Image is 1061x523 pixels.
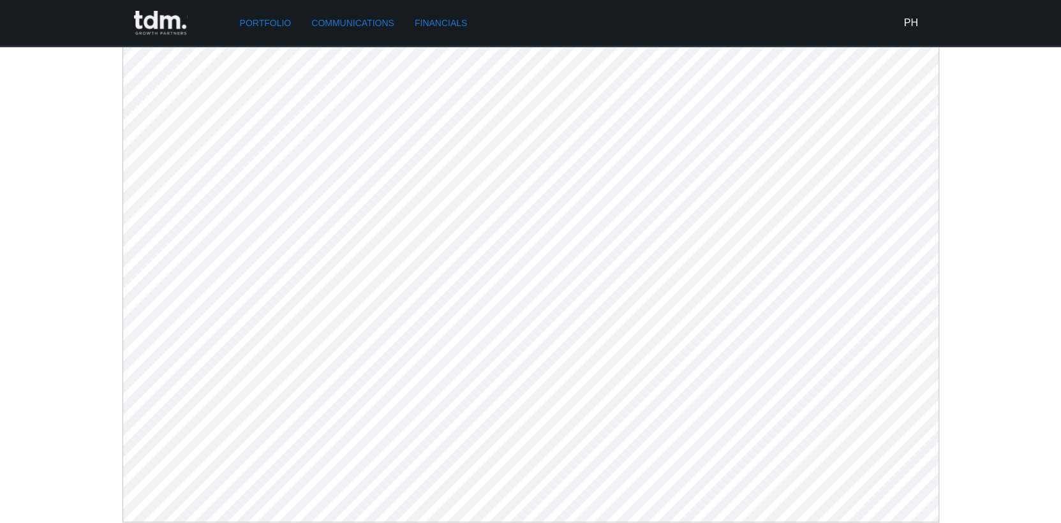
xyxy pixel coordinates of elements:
[122,46,939,522] img: desktop-pdf
[903,15,917,31] h6: PH
[410,11,472,35] a: Financials
[898,10,924,36] button: PH
[235,11,297,35] a: Portfolio
[306,11,399,35] a: Communications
